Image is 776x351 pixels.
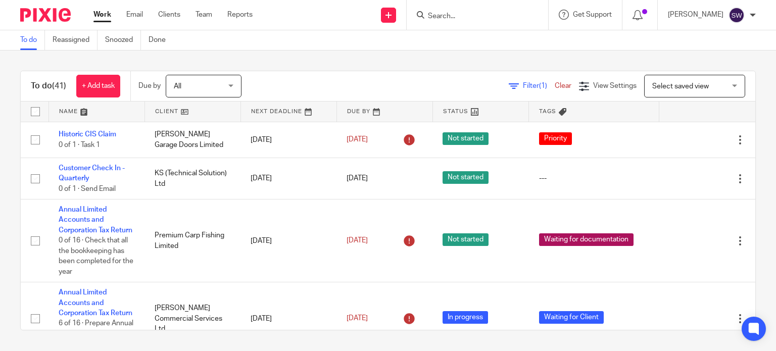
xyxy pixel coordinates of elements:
[443,132,489,145] span: Not started
[593,82,637,89] span: View Settings
[539,173,649,183] div: ---
[144,158,240,199] td: KS (Technical Solution) Ltd
[196,10,212,20] a: Team
[668,10,723,20] p: [PERSON_NAME]
[539,82,547,89] span: (1)
[573,11,612,18] span: Get Support
[539,132,572,145] span: Priority
[539,233,634,246] span: Waiting for documentation
[347,175,368,182] span: [DATE]
[20,8,71,22] img: Pixie
[59,320,133,348] span: 6 of 16 · Prepare Annual Accounts and Tax Return
[240,199,336,282] td: [DATE]
[126,10,143,20] a: Email
[59,206,132,234] a: Annual Limited Accounts and Corporation Tax Return
[144,122,240,158] td: [PERSON_NAME] Garage Doors Limited
[555,82,571,89] a: Clear
[443,171,489,184] span: Not started
[144,199,240,282] td: Premium Carp Fishing Limited
[53,30,98,50] a: Reassigned
[240,158,336,199] td: [DATE]
[174,83,181,90] span: All
[158,10,180,20] a: Clients
[31,81,66,91] h1: To do
[729,7,745,23] img: svg%3E
[427,12,518,21] input: Search
[59,131,116,138] a: Historic CIS Claim
[93,10,111,20] a: Work
[76,75,120,97] a: + Add task
[59,141,100,148] span: 0 of 1 · Task 1
[539,311,604,324] span: Waiting for Client
[138,81,161,91] p: Due by
[59,185,116,192] span: 0 of 1 · Send Email
[347,315,368,322] span: [DATE]
[52,82,66,90] span: (41)
[240,122,336,158] td: [DATE]
[443,311,488,324] span: In progress
[347,136,368,143] span: [DATE]
[105,30,141,50] a: Snoozed
[443,233,489,246] span: Not started
[347,237,368,244] span: [DATE]
[149,30,173,50] a: Done
[59,289,132,317] a: Annual Limited Accounts and Corporation Tax Return
[652,83,709,90] span: Select saved view
[59,165,125,182] a: Customer Check In - Quarterly
[539,109,556,114] span: Tags
[227,10,253,20] a: Reports
[20,30,45,50] a: To do
[59,237,133,275] span: 0 of 16 · Check that all the bookkeeping has been completed for the year
[523,82,555,89] span: Filter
